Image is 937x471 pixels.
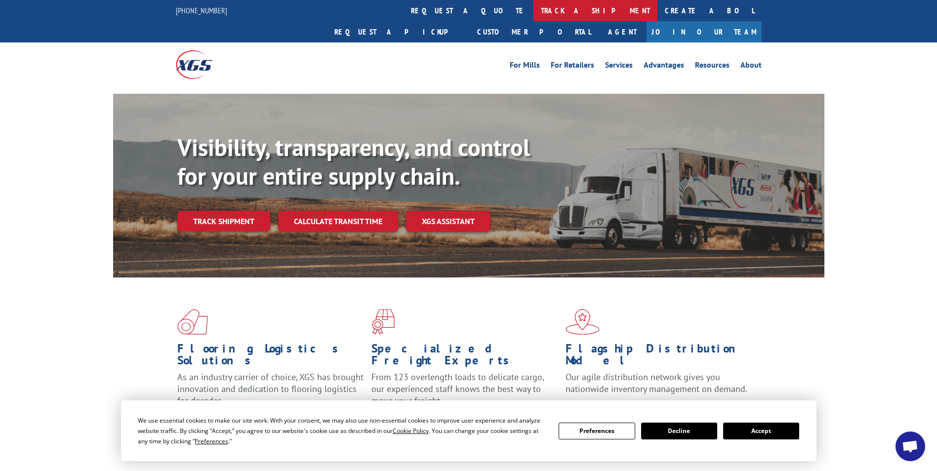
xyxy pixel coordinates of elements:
h1: Specialized Freight Experts [371,343,558,371]
a: Track shipment [177,211,270,232]
a: About [740,61,762,72]
a: Calculate transit time [278,211,398,232]
a: Open chat [896,432,925,461]
button: Preferences [559,423,635,439]
a: For Retailers [551,61,594,72]
a: Join Our Team [647,21,762,42]
a: Advantages [644,61,684,72]
a: [PHONE_NUMBER] [176,5,227,15]
h1: Flagship Distribution Model [566,343,752,371]
span: Cookie Policy [393,427,429,435]
p: From 123 overlength loads to delicate cargo, our experienced staff knows the best way to move you... [371,371,558,415]
span: As an industry carrier of choice, XGS has brought innovation and dedication to flooring logistics... [177,371,364,406]
span: Preferences [195,437,228,445]
a: XGS ASSISTANT [406,211,490,232]
img: xgs-icon-total-supply-chain-intelligence-red [177,309,208,335]
a: Services [605,61,633,72]
a: Agent [598,21,647,42]
span: Our agile distribution network gives you nationwide inventory management on demand. [566,371,747,394]
button: Accept [723,423,799,439]
a: Resources [695,61,730,72]
button: Decline [641,423,717,439]
img: xgs-icon-focused-on-flooring-red [371,309,395,335]
a: Customer Portal [470,21,598,42]
div: Cookie Consent Prompt [121,400,816,461]
div: We use essential cookies to make our site work. With your consent, we may also use non-essential ... [138,415,547,446]
h1: Flooring Logistics Solutions [177,343,364,371]
a: Request a pickup [327,21,470,42]
b: Visibility, transparency, and control for your entire supply chain. [177,132,530,191]
img: xgs-icon-flagship-distribution-model-red [566,309,600,335]
a: For Mills [510,61,540,72]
